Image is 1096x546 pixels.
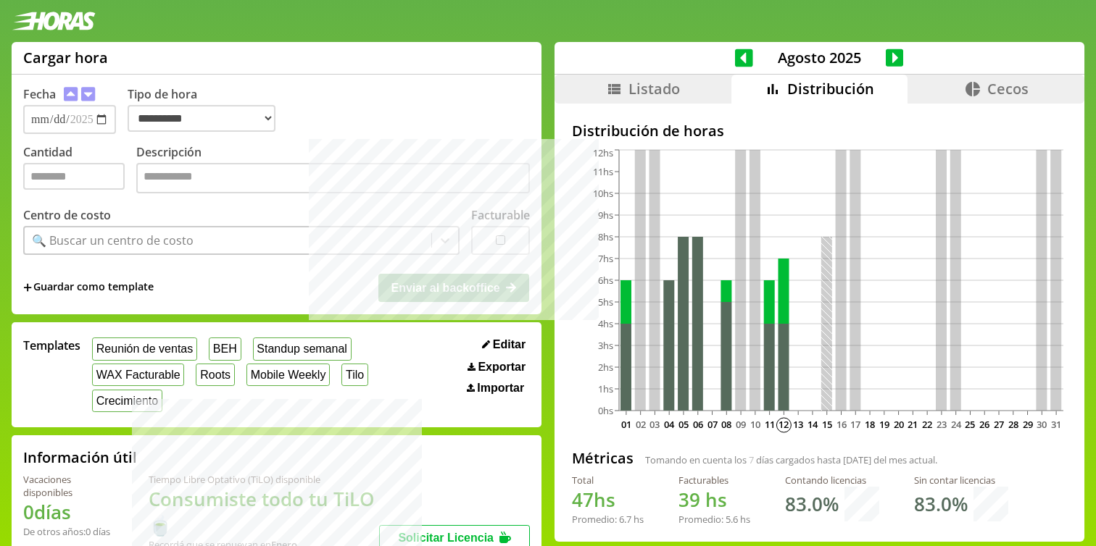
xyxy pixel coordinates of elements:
span: Templates [23,337,80,353]
button: Editar [478,337,530,352]
tspan: 8hs [598,230,613,243]
img: logotipo [12,12,96,30]
span: Distribución [787,79,874,98]
span: Editar [493,338,526,351]
text: 05 [678,418,689,431]
text: 13 [793,418,803,431]
text: 08 [721,418,731,431]
text: 26 [979,418,989,431]
button: Mobile Weekly [246,364,330,386]
text: 12 [779,418,789,431]
div: Sin contar licencias [914,474,1008,487]
span: Importar [477,382,524,395]
text: 28 [1008,418,1018,431]
div: De otros años: 0 días [23,525,114,538]
span: Listado [628,79,680,98]
div: Contando licencias [785,474,879,487]
h1: 0 días [23,499,114,525]
button: Roots [196,364,234,386]
text: 06 [693,418,703,431]
tspan: 0hs [598,404,613,417]
span: 6.7 [619,513,631,526]
textarea: Descripción [136,163,530,193]
text: 27 [994,418,1004,431]
span: + [23,280,32,295]
tspan: 12hs [593,146,613,159]
text: 11 [764,418,774,431]
tspan: 4hs [598,317,613,330]
h1: Cargar hora [23,48,108,67]
span: Tomando en cuenta los días cargados hasta [DATE] del mes actual. [645,453,937,466]
label: Facturable [471,207,530,223]
text: 18 [865,418,875,431]
tspan: 6hs [598,274,613,287]
text: 03 [649,418,660,431]
button: Reunión de ventas [92,337,197,360]
button: BEH [209,337,241,360]
label: Centro de costo [23,207,111,223]
text: 30 [1037,418,1047,431]
span: +Guardar como template [23,280,154,295]
text: 19 [879,418,889,431]
h1: 83.0 % [785,491,839,517]
h1: hs [678,487,750,513]
text: 04 [664,418,675,431]
label: Fecha [23,86,56,102]
text: 01 [621,418,631,431]
text: 24 [950,418,961,431]
text: 31 [1051,418,1061,431]
tspan: 9hs [598,209,613,222]
button: Tilo [341,364,368,386]
text: 10 [750,418,760,431]
label: Tipo de hora [128,86,287,134]
tspan: 11hs [593,165,613,178]
div: 🔍 Buscar un centro de costo [32,232,194,248]
label: Descripción [136,144,530,197]
div: Facturables [678,474,750,487]
tspan: 5hs [598,295,613,308]
h2: Información útil [23,448,137,467]
tspan: 10hs [593,187,613,200]
h2: Métricas [572,448,634,468]
text: 16 [836,418,846,431]
span: Agosto 2025 [753,48,886,67]
text: 23 [937,418,947,431]
text: 20 [893,418,903,431]
select: Tipo de hora [128,105,275,132]
tspan: 2hs [598,361,613,374]
span: Cecos [987,79,1029,98]
span: 5.6 [726,513,738,526]
h2: Distribución de horas [572,121,1067,140]
div: Promedio: hs [572,513,644,526]
tspan: 7hs [598,252,613,265]
text: 22 [922,418,932,431]
div: Vacaciones disponibles [23,473,114,499]
button: Crecimiento [92,390,162,412]
text: 15 [822,418,832,431]
tspan: 1hs [598,382,613,395]
h1: hs [572,487,644,513]
span: 47 [572,487,594,513]
span: 7 [749,453,754,466]
h1: 83.0 % [914,491,968,517]
button: Exportar [463,360,530,374]
text: 17 [850,418,860,431]
label: Cantidad [23,144,136,197]
div: Promedio: hs [678,513,750,526]
text: 21 [908,418,918,431]
text: 07 [707,418,717,431]
input: Cantidad [23,163,125,190]
button: WAX Facturable [92,364,184,386]
text: 02 [635,418,645,431]
button: Standup semanal [253,337,352,360]
text: 09 [736,418,746,431]
span: 39 [678,487,700,513]
text: 29 [1022,418,1032,431]
span: Exportar [478,361,526,374]
div: Total [572,474,644,487]
tspan: 3hs [598,339,613,352]
span: Solicitar Licencia [398,532,494,544]
h1: Consumiste todo tu TiLO 🍵 [149,486,380,538]
text: 14 [808,418,818,431]
text: 25 [965,418,975,431]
